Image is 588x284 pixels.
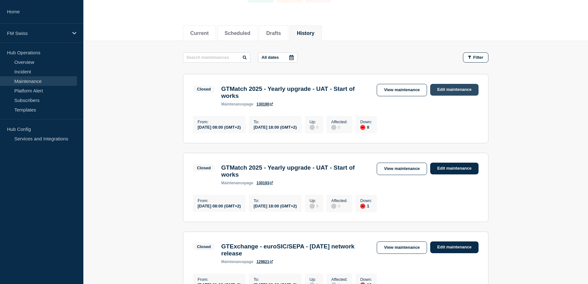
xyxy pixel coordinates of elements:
a: View maintenance [377,241,427,254]
span: Filter [473,55,483,60]
p: Up : [310,277,318,282]
p: FM Swiss [7,30,68,36]
div: Closed [197,87,211,91]
button: Current [190,30,209,36]
p: From : [198,277,241,282]
span: maintenance [221,260,244,264]
h3: GTMatch 2025 - Yearly upgrade - UAT - Start of works [221,164,370,178]
div: 0 [331,124,347,130]
a: View maintenance [377,163,427,175]
span: maintenance [221,181,244,185]
button: Scheduled [225,30,250,36]
p: page [221,102,253,106]
div: Closed [197,166,211,170]
h3: GTMatch 2025 - Yearly upgrade - UAT - Start of works [221,85,370,99]
div: disabled [331,125,336,130]
p: From : [198,198,241,203]
button: History [297,30,314,36]
p: To : [254,198,297,203]
div: 8 [360,124,372,130]
div: [DATE] 18:00 (GMT+2) [254,203,297,208]
p: Affected : [331,277,347,282]
button: All dates [258,52,297,63]
p: All dates [262,55,279,60]
button: Drafts [266,30,281,36]
p: Down : [360,198,372,203]
div: disabled [331,204,336,209]
div: [DATE] 18:00 (GMT+2) [254,124,297,130]
p: page [221,260,253,264]
span: maintenance [221,102,244,106]
h3: GTExchange - euroSIC/SEPA - [DATE] network release [221,243,370,257]
p: Down : [360,277,372,282]
div: 0 [331,203,347,209]
a: View maintenance [377,84,427,96]
div: down [360,204,365,209]
p: To : [254,119,297,124]
button: Filter [463,52,488,63]
div: 1 [360,203,372,209]
div: [DATE] 08:00 (GMT+2) [198,203,241,208]
div: 0 [310,124,318,130]
p: page [221,181,253,185]
div: down [360,125,365,130]
div: disabled [310,204,315,209]
p: Affected : [331,198,347,203]
a: 130190 [256,102,273,106]
a: Edit maintenance [430,84,479,96]
p: Down : [360,119,372,124]
div: [DATE] 08:00 (GMT+2) [198,124,241,130]
p: From : [198,119,241,124]
a: Edit maintenance [430,163,479,174]
a: 130193 [256,181,273,185]
div: 0 [310,203,318,209]
a: 129821 [256,260,273,264]
p: Up : [310,119,318,124]
p: Affected : [331,119,347,124]
div: Closed [197,244,211,249]
p: To : [254,277,297,282]
a: Edit maintenance [430,241,479,253]
div: disabled [310,125,315,130]
p: Up : [310,198,318,203]
input: Search maintenances [183,52,250,63]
